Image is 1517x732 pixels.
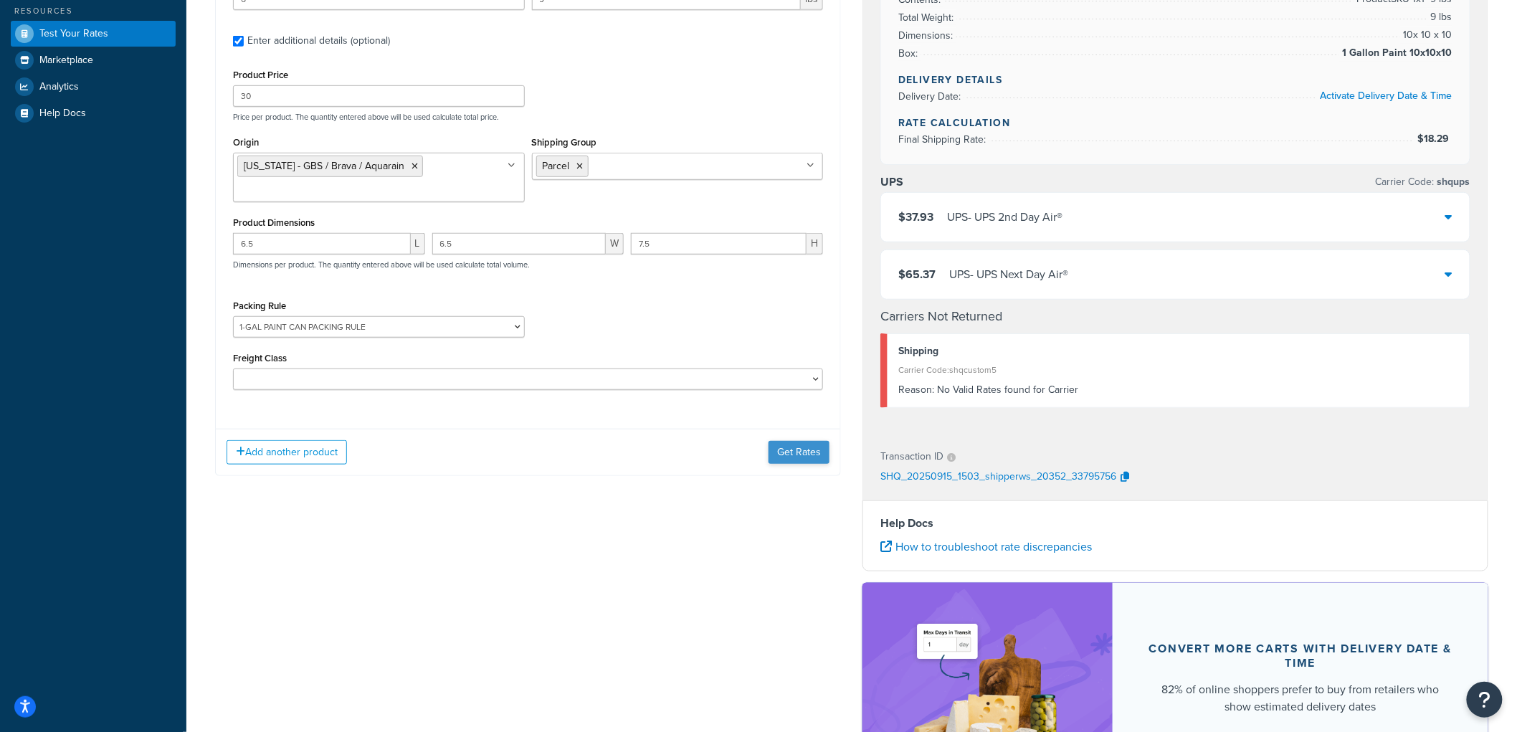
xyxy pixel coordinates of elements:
[233,36,244,47] input: Enter additional details (optional)
[606,233,624,255] span: W
[880,175,903,189] h3: UPS
[233,353,287,363] label: Freight Class
[898,10,957,25] span: Total Weight:
[39,54,93,67] span: Marketplace
[233,300,286,311] label: Packing Rule
[233,217,315,228] label: Product Dimensions
[543,158,570,174] span: Parcel
[898,28,956,43] span: Dimensions:
[229,260,530,270] p: Dimensions per product. The quantity entered above will be used calculate total volume.
[1147,681,1454,716] div: 82% of online shoppers prefer to buy from retailers who show estimated delivery dates
[11,47,176,73] a: Marketplace
[532,137,597,148] label: Shipping Group
[11,100,176,126] a: Help Docs
[898,89,964,104] span: Delivery Date:
[1435,174,1470,189] span: shqups
[244,158,404,174] span: [US_STATE] - GBS / Brava / Aquarain
[898,72,1452,87] h4: Delivery Details
[11,74,176,100] a: Analytics
[1376,172,1470,192] p: Carrier Code:
[898,341,1459,361] div: Shipping
[39,81,79,93] span: Analytics
[39,108,86,120] span: Help Docs
[1400,27,1452,44] span: 10 x 10 x 10
[947,207,1062,227] div: UPS - UPS 2nd Day Air®
[898,380,1459,400] div: No Valid Rates found for Carrier
[39,28,108,40] span: Test Your Rates
[898,209,933,225] span: $37.93
[11,21,176,47] a: Test Your Rates
[898,360,1459,380] div: Carrier Code: shqcustom5
[880,467,1116,488] p: SHQ_20250915_1503_shipperws_20352_33795756
[1427,9,1452,26] span: 9 lbs
[949,265,1068,285] div: UPS - UPS Next Day Air®
[807,233,823,255] span: H
[227,440,347,465] button: Add another product
[233,137,259,148] label: Origin
[1417,131,1452,146] span: $18.29
[880,447,943,467] p: Transaction ID
[11,5,176,17] div: Resources
[880,538,1092,555] a: How to troubleshoot rate discrepancies
[880,515,1470,532] h4: Help Docs
[229,112,827,122] p: Price per product. The quantity entered above will be used calculate total price.
[233,70,288,80] label: Product Price
[898,115,1452,130] h4: Rate Calculation
[898,266,936,282] span: $65.37
[898,132,989,147] span: Final Shipping Rate:
[769,441,829,464] button: Get Rates
[880,307,1470,326] h4: Carriers Not Returned
[1321,88,1452,103] a: Activate Delivery Date & Time
[1467,682,1503,718] button: Open Resource Center
[1147,642,1454,670] div: Convert more carts with delivery date & time
[411,233,425,255] span: L
[247,31,390,51] div: Enter additional details (optional)
[898,382,934,397] span: Reason:
[898,46,921,61] span: Box:
[1339,44,1452,62] span: 1 Gallon Paint 10x10x10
